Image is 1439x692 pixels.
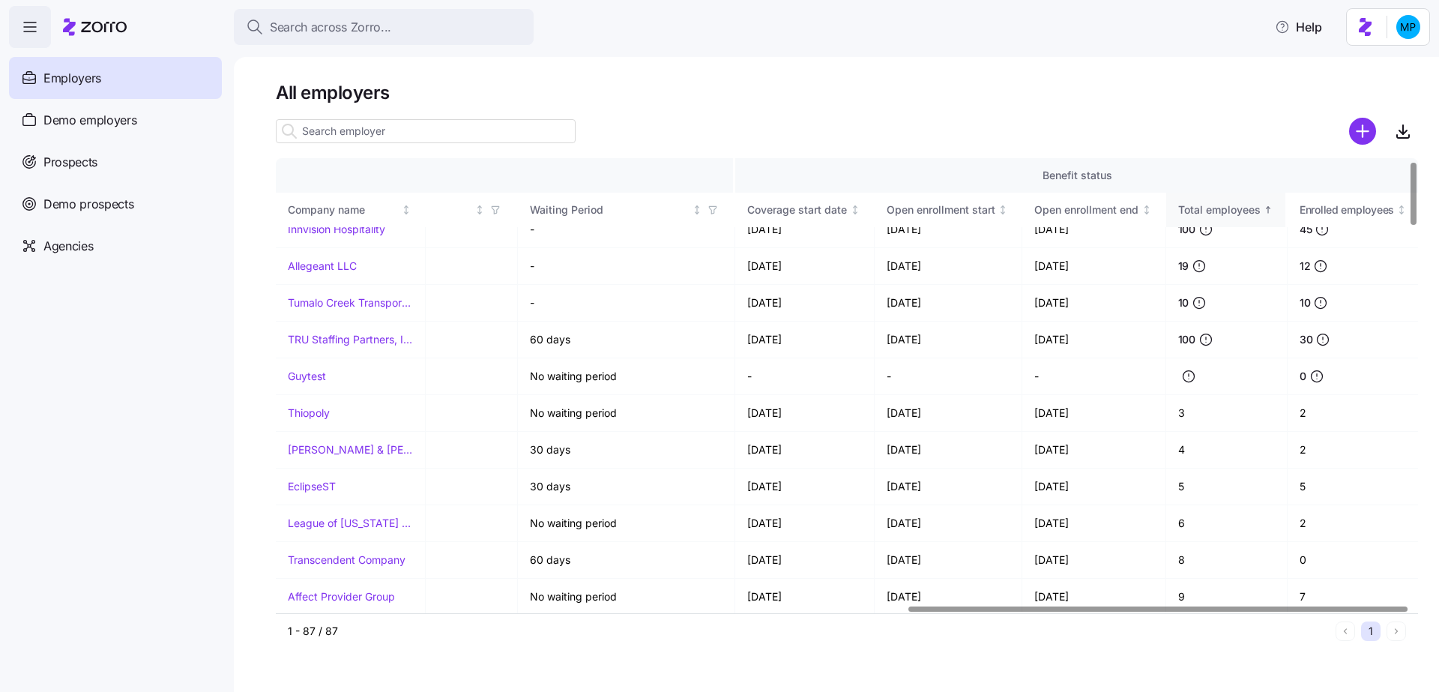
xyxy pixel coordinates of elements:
td: [DATE] [875,505,1023,542]
span: 100 [1178,222,1195,237]
div: Not sorted [1396,205,1407,215]
span: Agencies [43,237,93,256]
td: - [518,285,735,322]
a: Demo prospects [9,183,222,225]
td: 5 [1288,469,1419,505]
td: [DATE] [875,469,1023,505]
span: 0 [1300,369,1306,384]
td: 2 [1288,395,1419,432]
td: [DATE] [735,248,875,285]
span: 100 [1178,332,1195,347]
td: 9 [1166,579,1288,616]
th: Company nameNot sorted [276,193,426,227]
span: 45 [1300,222,1312,237]
button: 1 [1361,622,1381,641]
td: 30 days [518,432,735,469]
button: Next page [1387,622,1406,641]
th: Open enrollment startNot sorted [875,193,1023,227]
td: [DATE] [875,395,1023,432]
td: [DATE] [735,579,875,616]
th: Open enrollment endNot sorted [1022,193,1166,227]
input: Search employer [276,119,576,143]
a: TRU Staffing Partners, Inc [288,332,413,347]
td: - [518,211,735,248]
span: Search across Zorro... [270,18,391,37]
td: No waiting period [518,579,735,616]
a: Demo employers [9,99,222,141]
div: Not sorted [1141,205,1152,215]
span: Help [1275,18,1322,36]
td: [DATE] [875,579,1023,616]
td: 2 [1288,505,1419,542]
td: [DATE] [875,248,1023,285]
span: Prospects [43,153,97,172]
span: 10 [1178,295,1189,310]
div: Not sorted [474,205,485,215]
a: Affect Provider Group [288,589,395,604]
td: [DATE] [735,395,875,432]
td: [DATE] [1022,505,1166,542]
td: - [1022,358,1166,395]
td: [DATE] [1022,248,1166,285]
a: Innvision Hospitality [288,222,385,237]
span: Demo prospects [43,195,134,214]
th: Enrolled employeesNot sorted [1288,193,1419,227]
td: 0 [1288,542,1419,579]
div: Not sorted [998,205,1008,215]
td: 60 days [518,322,735,358]
h1: All employers [276,81,1418,104]
a: Guytest [288,369,326,384]
a: [PERSON_NAME] & [PERSON_NAME]'s [288,442,413,457]
td: 4 [1166,432,1288,469]
th: Coverage start dateNot sorted [735,193,875,227]
div: Sorted ascending [1263,205,1273,215]
div: Coverage start date [747,202,847,218]
td: [DATE] [735,285,875,322]
td: No waiting period [518,505,735,542]
div: 1 - 87 / 87 [288,624,1330,639]
button: Search across Zorro... [234,9,534,45]
th: Total employeesSorted ascending [1166,193,1288,227]
div: Benefit status [747,167,1407,184]
a: Agencies [9,225,222,267]
span: Demo employers [43,111,137,130]
td: [DATE] [875,322,1023,358]
a: Tumalo Creek Transportation [288,295,413,310]
td: [DATE] [1022,322,1166,358]
a: EclipseST [288,479,336,494]
td: [DATE] [735,505,875,542]
span: Enrolled employees [1300,202,1394,217]
span: Employers [43,69,101,88]
td: 8 [1166,542,1288,579]
div: Total employees [1178,202,1261,218]
span: 10 [1300,295,1310,310]
td: [DATE] [1022,432,1166,469]
td: [DATE] [735,322,875,358]
div: Not sorted [692,205,702,215]
button: Previous page [1336,622,1355,641]
span: 30 [1300,332,1312,347]
td: [DATE] [875,432,1023,469]
div: Open enrollment start [887,202,995,218]
td: 5 [1166,469,1288,505]
td: [DATE] [1022,542,1166,579]
button: Help [1263,12,1334,42]
td: [DATE] [1022,285,1166,322]
td: [DATE] [735,432,875,469]
a: Employers [9,57,222,99]
img: b954e4dfce0f5620b9225907d0f7229f [1396,15,1420,39]
span: 19 [1178,259,1189,274]
td: [DATE] [875,542,1023,579]
td: [DATE] [735,542,875,579]
th: Waiting PeriodNot sorted [518,193,735,227]
td: [DATE] [1022,395,1166,432]
td: - [735,358,875,395]
td: [DATE] [875,211,1023,248]
a: League of [US_STATE] Bicyclists [288,516,413,531]
div: Not sorted [850,205,860,215]
div: Waiting Period [530,202,689,218]
td: 30 days [518,469,735,505]
span: 12 [1300,259,1310,274]
div: Open enrollment end [1034,202,1138,218]
td: [DATE] [735,469,875,505]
